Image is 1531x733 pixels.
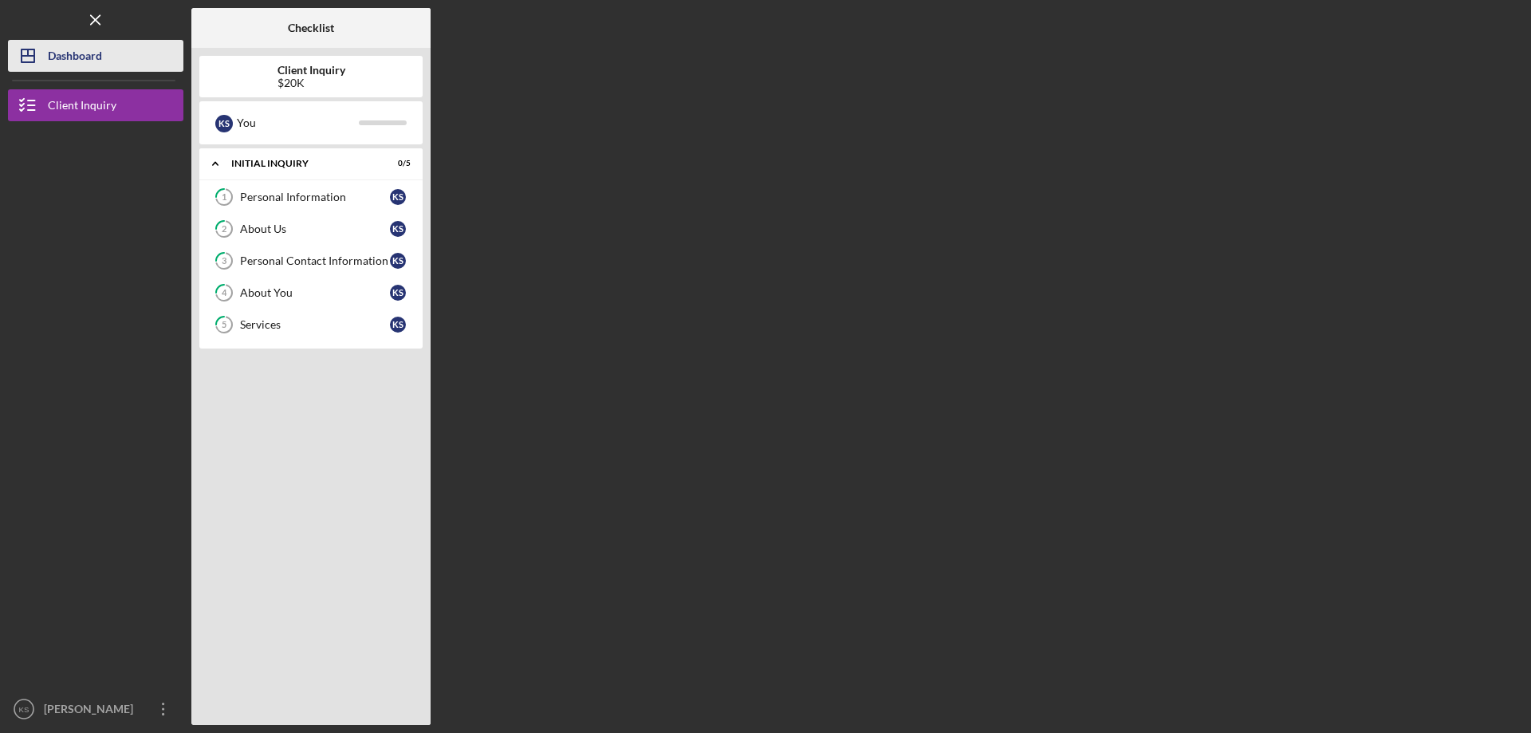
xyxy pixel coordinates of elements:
[222,224,226,234] tspan: 2
[48,89,116,125] div: Client Inquiry
[8,693,183,725] button: KS[PERSON_NAME]
[207,277,415,309] a: 4About YouKS
[222,256,226,266] tspan: 3
[40,693,144,729] div: [PERSON_NAME]
[240,286,390,299] div: About You
[240,191,390,203] div: Personal Information
[8,40,183,72] button: Dashboard
[240,223,390,235] div: About Us
[277,77,345,89] div: $20K
[382,159,411,168] div: 0 / 5
[240,318,390,331] div: Services
[48,40,102,76] div: Dashboard
[8,89,183,121] button: Client Inquiry
[390,285,406,301] div: K S
[222,320,226,330] tspan: 5
[390,317,406,333] div: K S
[390,253,406,269] div: K S
[390,221,406,237] div: K S
[231,159,371,168] div: Initial Inquiry
[222,288,227,298] tspan: 4
[288,22,334,34] b: Checklist
[240,254,390,267] div: Personal Contact Information
[207,309,415,341] a: 5ServicesKS
[207,213,415,245] a: 2About UsKS
[215,115,233,132] div: K S
[207,181,415,213] a: 1Personal InformationKS
[277,64,345,77] b: Client Inquiry
[19,705,30,714] text: KS
[237,109,359,136] div: You
[222,192,226,203] tspan: 1
[207,245,415,277] a: 3Personal Contact InformationKS
[390,189,406,205] div: K S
